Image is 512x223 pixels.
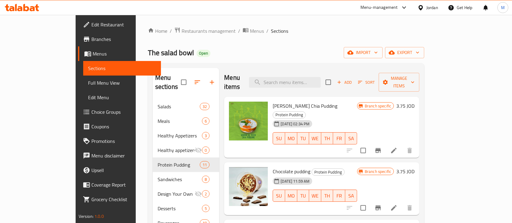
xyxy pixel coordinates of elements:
span: SU [275,191,282,200]
span: WE [312,191,319,200]
div: Jordan [426,4,438,11]
button: SU [273,190,285,202]
span: Meals [158,117,202,125]
h2: Menu sections [155,73,181,91]
button: Branch-specific-item [371,143,385,158]
a: Choice Groups [78,105,161,119]
img: Qamar Al Deen Chia Pudding [229,102,268,140]
button: SA [345,190,357,202]
a: Edit Restaurant [78,17,161,32]
span: Branch specific [362,103,394,109]
button: Add section [205,75,219,90]
span: Add [336,79,353,86]
button: export [385,47,424,58]
span: Protein Pudding [273,111,305,118]
a: Edit Menu [83,90,161,105]
span: 32 [200,104,209,110]
div: Meals6 [153,114,220,128]
a: Upsell [78,163,161,177]
button: delete [402,143,417,158]
button: WE [309,190,321,202]
span: import [349,49,378,56]
a: Full Menu View [83,76,161,90]
a: Edit menu item [390,147,398,154]
img: Chocolate pudding [229,167,268,206]
button: SA [345,132,357,144]
span: Sections [88,65,156,72]
button: WE [309,132,321,144]
span: Restaurants management [182,27,236,35]
button: TH [321,132,333,144]
span: Protein Pudding [312,169,344,176]
span: Sort sections [190,75,205,90]
span: Menu disclaimer [91,152,156,159]
button: Manage items [379,73,419,92]
span: Select section [322,76,335,89]
span: TU [300,191,307,200]
div: Menu-management [360,4,398,11]
a: Menus [78,46,161,61]
span: FR [336,134,343,143]
a: Edit menu item [390,204,398,211]
span: Grocery Checklist [91,196,156,203]
span: Promotions [91,137,156,145]
button: SU [273,132,285,144]
h6: 3.75 JOD [396,167,415,176]
button: TU [297,190,309,202]
button: delete [402,201,417,215]
span: Healthy appetizers [158,147,195,154]
span: 8 [202,177,209,182]
div: items [202,176,210,183]
svg: Inactive section [195,190,202,198]
a: Promotions [78,134,161,148]
span: Select to update [357,201,370,214]
div: Open [196,50,210,57]
div: Sandwiches [158,176,202,183]
span: FR [336,191,343,200]
button: MO [285,132,297,144]
span: 6 [202,118,209,124]
button: Sort [357,78,376,87]
h2: Menu items [224,73,242,91]
li: / [238,27,240,35]
button: FR [333,132,345,144]
li: / [170,27,172,35]
span: Salads [158,103,200,110]
span: 2 [202,191,209,197]
div: items [200,103,210,110]
span: Design Your Own [158,190,195,198]
button: FR [333,190,345,202]
div: items [202,132,210,139]
span: TU [300,134,307,143]
span: TH [324,191,331,200]
span: [DATE] 11:59 AM [278,178,312,184]
button: Branch-specific-item [371,201,385,215]
span: MO [288,134,295,143]
a: Grocery Checklist [78,192,161,207]
span: Menus [93,50,156,57]
span: 0 [202,147,209,153]
span: SA [348,191,355,200]
div: Healthy appetizers0 [153,143,220,157]
a: Restaurants management [174,27,236,35]
span: SU [275,134,282,143]
span: Sections [271,27,288,35]
div: items [202,205,210,212]
span: Menus [250,27,264,35]
div: items [202,190,210,198]
span: Edit Menu [88,94,156,101]
span: [PERSON_NAME] Chia Pudding [273,101,337,110]
span: Choice Groups [91,108,156,116]
button: Add [335,78,354,87]
span: Version: [79,212,94,220]
span: Select all sections [177,76,190,89]
span: [DATE] 02:34 PM [278,121,312,127]
span: Healthy Appetizers [158,132,202,139]
span: The salad bowl [148,46,194,59]
div: Protein Pudding [158,161,200,168]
